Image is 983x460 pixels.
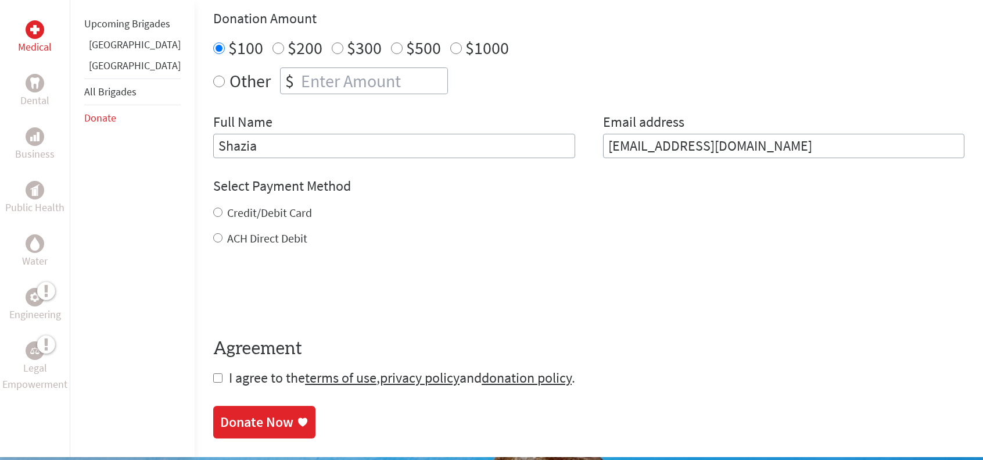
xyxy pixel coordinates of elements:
a: Legal EmpowermentLegal Empowerment [2,341,67,393]
a: terms of use [305,369,376,387]
li: Upcoming Brigades [84,11,181,37]
h4: Agreement [213,338,964,359]
a: [GEOGRAPHIC_DATA] [89,38,181,51]
div: Business [26,127,44,146]
label: $500 [406,37,441,59]
li: Donate [84,105,181,131]
label: Credit/Debit Card [227,205,312,220]
h4: Select Payment Method [213,177,964,195]
a: DentalDental [20,74,49,109]
a: privacy policy [380,369,460,387]
p: Water [22,253,48,269]
p: Business [15,146,55,162]
img: Water [30,237,40,251]
input: Your Email [603,134,965,158]
a: WaterWater [22,234,48,269]
a: All Brigades [84,85,137,98]
label: $1000 [465,37,509,59]
div: Legal Empowerment [26,341,44,360]
label: $300 [347,37,382,59]
a: [GEOGRAPHIC_DATA] [89,59,181,72]
p: Legal Empowerment [2,360,67,393]
div: Dental [26,74,44,92]
img: Business [30,132,40,141]
input: Enter Amount [299,68,447,94]
li: Honduras [84,58,181,79]
div: Medical [26,20,44,39]
p: Public Health [5,199,64,216]
iframe: reCAPTCHA [213,270,390,315]
label: ACH Direct Debit [227,231,307,245]
label: Email address [603,113,684,134]
label: Full Name [213,113,272,134]
label: $100 [228,37,263,59]
img: Public Health [30,184,40,196]
p: Dental [20,92,49,109]
img: Dental [30,78,40,89]
img: Engineering [30,293,40,302]
input: Enter Full Name [213,134,575,158]
a: Donate [84,111,116,124]
p: Engineering [9,306,61,323]
a: Upcoming Brigades [84,17,170,30]
a: EngineeringEngineering [9,288,61,323]
div: Water [26,234,44,253]
a: Public HealthPublic Health [5,181,64,216]
label: $200 [288,37,322,59]
div: $ [281,68,299,94]
span: I agree to the , and . [229,369,575,387]
label: Other [229,67,271,94]
a: BusinessBusiness [15,127,55,162]
li: All Brigades [84,79,181,105]
h4: Donation Amount [213,9,964,28]
li: Greece [84,37,181,58]
p: Medical [18,39,52,55]
div: Engineering [26,288,44,306]
div: Donate Now [220,413,293,432]
img: Legal Empowerment [30,347,40,354]
img: Medical [30,25,40,34]
div: Public Health [26,181,44,199]
a: MedicalMedical [18,20,52,55]
a: Donate Now [213,406,315,438]
a: donation policy [482,369,572,387]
